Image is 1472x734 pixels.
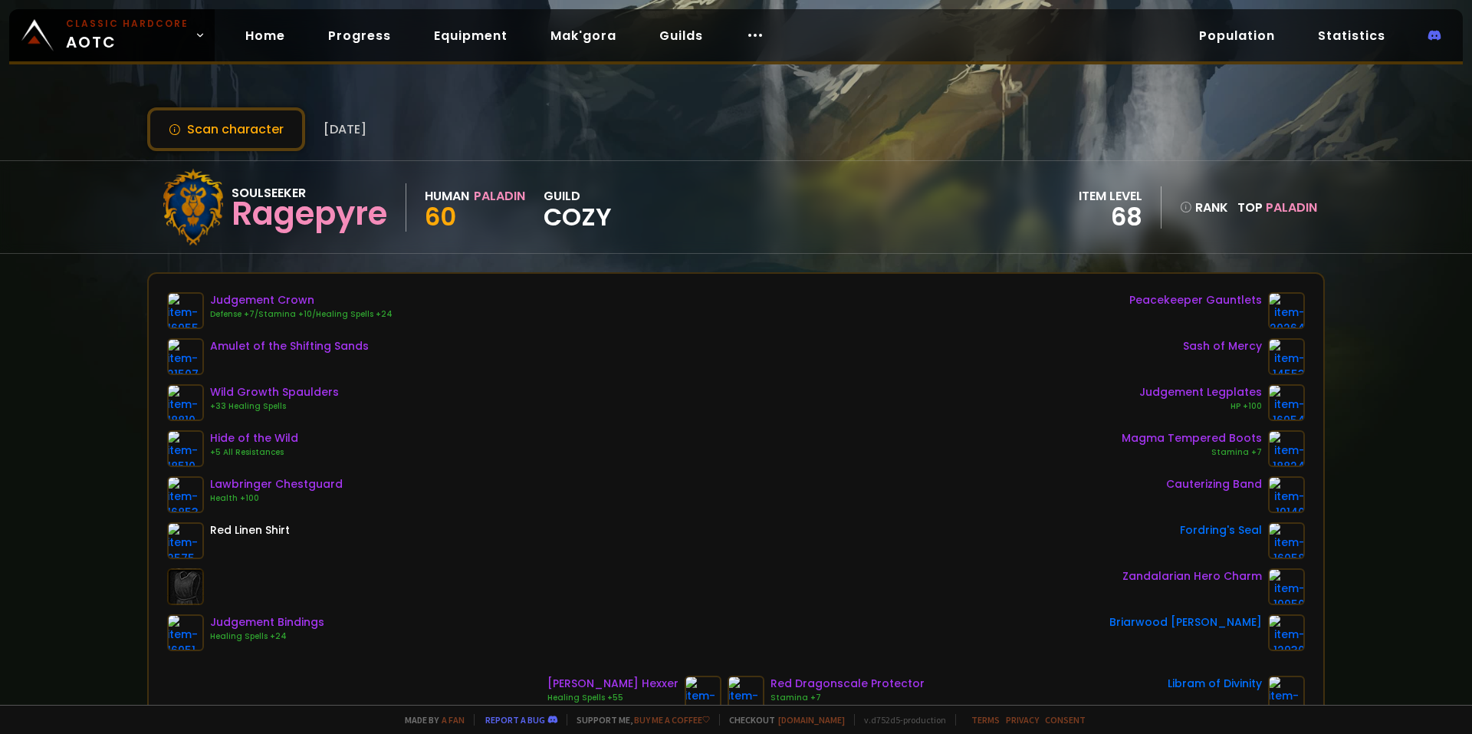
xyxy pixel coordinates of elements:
[647,20,715,51] a: Guilds
[167,476,204,513] img: item-16853
[210,338,369,354] div: Amulet of the Shifting Sands
[1166,476,1262,492] div: Cauterizing Band
[971,714,1000,726] a: Terms
[1268,292,1305,329] img: item-20264
[233,20,297,51] a: Home
[210,430,298,446] div: Hide of the Wild
[210,308,393,321] div: Defense +7/Stamina +10/Healing Spells +24
[1139,384,1262,400] div: Judgement Legplates
[1268,568,1305,605] img: item-19950
[167,430,204,467] img: item-18510
[425,186,469,206] div: Human
[1079,186,1142,206] div: item level
[66,17,189,31] small: Classic Hardcore
[324,120,366,139] span: [DATE]
[770,676,925,692] div: Red Dragonscale Protector
[66,17,189,54] span: AOTC
[147,107,305,151] button: Scan character
[1268,430,1305,467] img: item-18824
[685,676,721,713] img: item-19890
[167,338,204,375] img: item-21507
[1079,206,1142,229] div: 68
[1122,430,1262,446] div: Magma Tempered Boots
[728,676,764,713] img: item-19348
[1268,614,1305,651] img: item-12930
[854,714,946,726] span: v. d752d5 - production
[167,292,204,329] img: item-16955
[1268,522,1305,559] img: item-16058
[316,20,403,51] a: Progress
[422,20,520,51] a: Equipment
[210,400,339,413] div: +33 Healing Spells
[1045,714,1086,726] a: Consent
[634,714,710,726] a: Buy me a coffee
[1237,198,1317,217] div: Top
[1187,20,1287,51] a: Population
[1268,384,1305,421] img: item-16954
[1168,676,1262,692] div: Libram of Divinity
[1129,292,1262,308] div: Peacekeeper Gauntlets
[1109,614,1262,630] div: Briarwood [PERSON_NAME]
[719,714,845,726] span: Checkout
[442,714,465,726] a: a fan
[167,522,204,559] img: item-2575
[1268,476,1305,513] img: item-19140
[1183,338,1262,354] div: Sash of Mercy
[1306,20,1398,51] a: Statistics
[210,292,393,308] div: Judgement Crown
[778,714,845,726] a: [DOMAIN_NAME]
[1006,714,1039,726] a: Privacy
[547,692,678,704] div: Healing Spells +55
[1268,338,1305,375] img: item-14553
[538,20,629,51] a: Mak'gora
[1139,400,1262,413] div: HP +100
[396,714,465,726] span: Made by
[547,676,678,692] div: [PERSON_NAME] Hexxer
[485,714,545,726] a: Report a bug
[1122,568,1262,584] div: Zandalarian Hero Charm
[210,630,324,643] div: Healing Spells +24
[210,614,324,630] div: Judgement Bindings
[9,9,215,61] a: Classic HardcoreAOTC
[1180,198,1228,217] div: rank
[567,714,710,726] span: Support me,
[210,446,298,459] div: +5 All Resistances
[1268,676,1305,713] img: item-23201
[425,199,456,234] span: 60
[210,476,343,492] div: Lawbringer Chestguard
[232,183,387,202] div: Soulseeker
[474,186,525,206] div: Paladin
[167,384,204,421] img: item-18810
[210,522,290,538] div: Red Linen Shirt
[1266,199,1317,216] span: Paladin
[544,186,612,229] div: guild
[232,202,387,225] div: Ragepyre
[210,492,343,505] div: Health +100
[544,206,612,229] span: Cozy
[167,614,204,651] img: item-16951
[1122,446,1262,459] div: Stamina +7
[770,692,925,704] div: Stamina +7
[1180,522,1262,538] div: Fordring's Seal
[210,384,339,400] div: Wild Growth Spaulders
